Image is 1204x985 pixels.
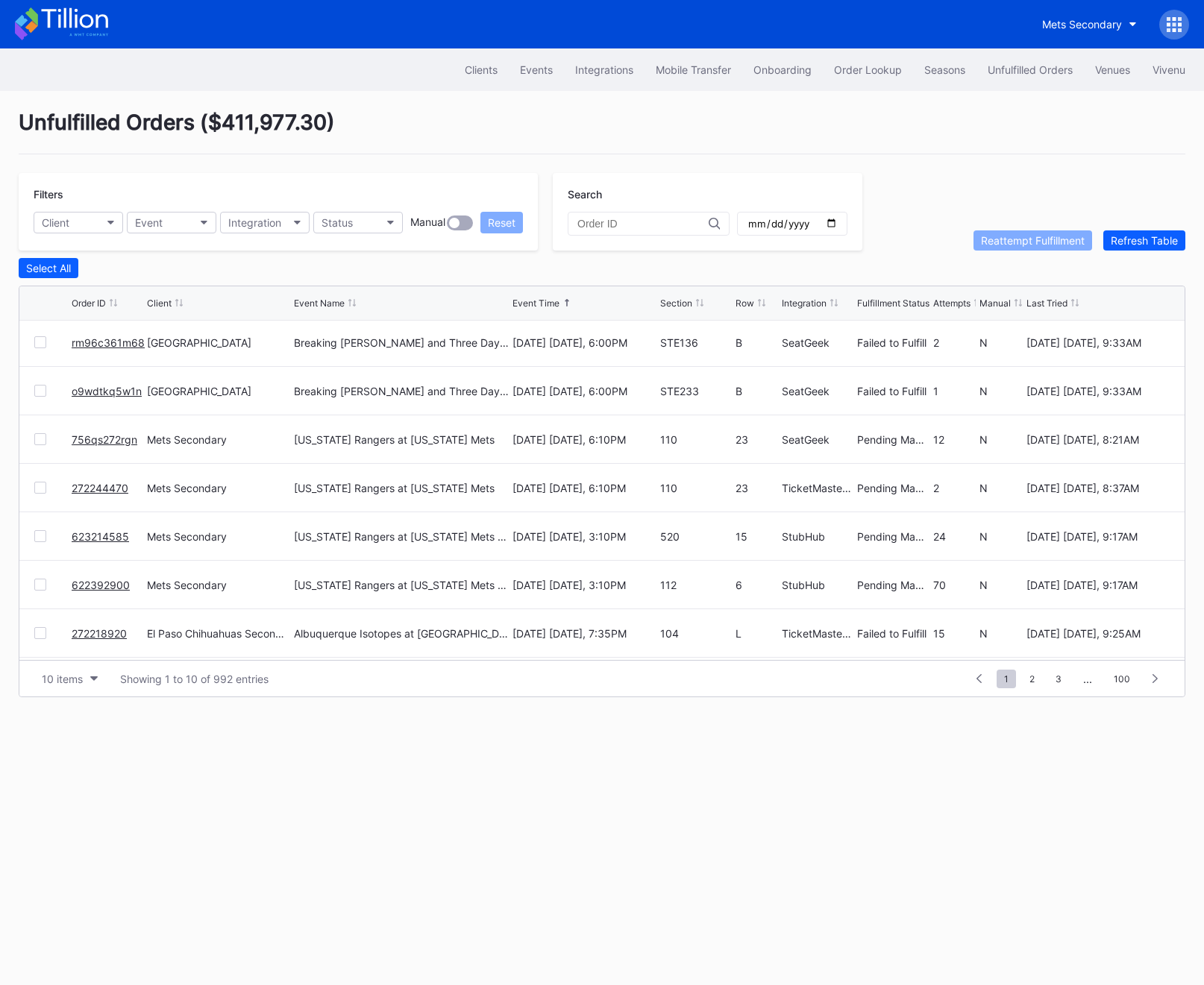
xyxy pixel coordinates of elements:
[979,482,1023,494] div: N
[736,336,779,349] div: B
[512,530,656,543] div: [DATE] [DATE], 3:10PM
[294,579,509,591] div: [US_STATE] Rangers at [US_STATE] Mets (Mets Alumni Classic/Mrs. Met Taxicab [GEOGRAPHIC_DATA] Giv...
[981,234,1085,247] div: Reattempt Fulfillment
[72,433,137,446] a: 756qs272rgn
[660,530,732,543] div: 520
[823,56,913,84] a: Order Lookup
[454,56,509,84] a: Clients
[997,670,1016,688] span: 1
[660,433,732,446] div: 110
[782,627,853,640] div: TicketMasterResale
[72,385,142,397] a: o9wdtkq5w1n
[924,63,965,76] div: Seasons
[313,212,403,233] button: Status
[1153,63,1185,76] div: Vivenu
[742,56,823,84] button: Onboarding
[512,627,656,640] div: [DATE] [DATE], 7:35PM
[857,627,929,640] div: Failed to Fulfill
[857,530,929,543] div: Pending Manual
[933,433,976,446] div: 12
[72,482,128,494] a: 272244470
[660,385,732,397] div: STE233
[979,336,1023,349] div: N
[1084,56,1141,84] button: Venues
[294,482,495,494] div: [US_STATE] Rangers at [US_STATE] Mets
[294,433,495,446] div: [US_STATE] Rangers at [US_STATE] Mets
[1026,482,1170,494] div: [DATE] [DATE], 8:37AM
[782,482,853,494] div: TicketMasterResale
[1106,670,1138,688] span: 100
[1026,579,1170,591] div: [DATE] [DATE], 9:17AM
[465,63,498,76] div: Clients
[294,298,345,309] div: Event Name
[933,385,976,397] div: 1
[34,669,105,689] button: 10 items
[656,63,731,76] div: Mobile Transfer
[1111,234,1178,247] div: Refresh Table
[228,216,281,229] div: Integration
[979,627,1023,640] div: N
[72,298,106,309] div: Order ID
[147,298,172,309] div: Client
[72,336,145,349] a: rm96c361m68
[512,336,656,349] div: [DATE] [DATE], 6:00PM
[1031,10,1148,38] button: Mets Secondary
[988,63,1073,76] div: Unfulfilled Orders
[660,336,732,349] div: STE136
[976,56,1084,84] button: Unfulfilled Orders
[147,579,290,591] div: Mets Secondary
[736,482,779,494] div: 23
[834,63,902,76] div: Order Lookup
[979,530,1023,543] div: N
[933,336,976,349] div: 2
[1095,63,1130,76] div: Venues
[979,385,1023,397] div: N
[782,530,853,543] div: StubHub
[913,56,976,84] a: Seasons
[34,188,523,201] div: Filters
[147,336,290,349] div: [GEOGRAPHIC_DATA]
[512,298,559,309] div: Event Time
[42,673,83,685] div: 10 items
[520,63,553,76] div: Events
[736,627,779,640] div: L
[933,530,976,543] div: 24
[857,385,929,397] div: Failed to Fulfill
[1042,18,1122,31] div: Mets Secondary
[933,627,976,640] div: 15
[857,579,929,591] div: Pending Manual
[410,215,445,230] div: Manual
[782,336,853,349] div: SeatGeek
[509,56,564,84] button: Events
[512,482,656,494] div: [DATE] [DATE], 6:10PM
[979,433,1023,446] div: N
[660,627,732,640] div: 104
[973,230,1092,251] button: Reattempt Fulfillment
[979,298,1011,309] div: Manual
[568,188,847,201] div: Search
[488,216,515,229] div: Reset
[294,336,509,349] div: Breaking [PERSON_NAME] and Three Days Grace
[512,385,656,397] div: [DATE] [DATE], 6:00PM
[660,298,692,309] div: Section
[72,530,129,543] a: 623214585
[782,433,853,446] div: SeatGeek
[736,385,779,397] div: B
[933,579,976,591] div: 70
[294,627,509,640] div: Albuquerque Isotopes at [GEOGRAPHIC_DATA]
[1026,530,1170,543] div: [DATE] [DATE], 9:17AM
[72,627,127,640] a: 272218920
[736,433,779,446] div: 23
[736,530,779,543] div: 15
[857,433,929,446] div: Pending Manual
[857,482,929,494] div: Pending Manual
[220,212,310,233] button: Integration
[933,482,976,494] div: 2
[564,56,645,84] button: Integrations
[660,482,732,494] div: 110
[1141,56,1197,84] a: Vivenu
